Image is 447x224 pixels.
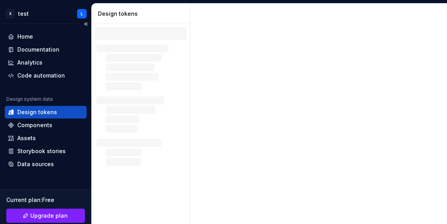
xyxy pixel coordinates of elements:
[17,33,33,41] div: Home
[6,209,85,223] button: Upgrade plan
[30,212,68,220] span: Upgrade plan
[17,147,66,155] div: Storybook stories
[17,108,57,116] div: Design tokens
[5,30,87,43] a: Home
[5,145,87,157] a: Storybook stories
[6,9,15,19] div: X
[80,19,91,30] button: Collapse sidebar
[5,132,87,144] a: Assets
[5,56,87,69] a: Analytics
[5,69,87,82] a: Code automation
[17,46,59,54] div: Documentation
[5,43,87,56] a: Documentation
[17,160,54,168] div: Data sources
[17,72,65,80] div: Code automation
[17,121,52,129] div: Components
[2,5,90,22] button: XtestL
[17,134,36,142] div: Assets
[6,196,85,204] div: Current plan : Free
[98,10,187,18] div: Design tokens
[5,119,87,131] a: Components
[5,106,87,118] a: Design tokens
[5,158,87,170] a: Data sources
[6,96,53,102] div: Design system data
[18,10,29,18] div: test
[17,59,42,67] div: Analytics
[81,11,83,17] div: L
